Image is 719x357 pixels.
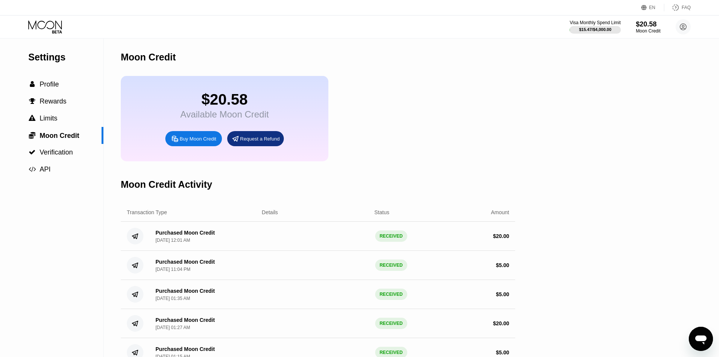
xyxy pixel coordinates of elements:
div: RECEIVED [375,230,407,242]
div: Buy Moon Credit [180,136,216,142]
div: Request a Refund [240,136,280,142]
div:  [28,81,36,88]
div: $15.47 / $4,000.00 [579,27,611,32]
div:  [28,98,36,105]
div: FAQ [682,5,691,10]
div: $ 20.00 [493,320,509,326]
div: $20.58 [180,91,269,108]
div: Moon Credit Activity [121,179,212,190]
div: RECEIVED [375,318,407,329]
div: Available Moon Credit [180,109,269,120]
div: Purchased Moon Credit [156,230,215,236]
span: Moon Credit [40,132,79,139]
span: Limits [40,114,57,122]
div: Moon Credit [636,28,660,34]
div: $ 5.00 [496,262,509,268]
iframe: Button to launch messaging window [689,327,713,351]
div: Details [262,209,278,215]
span:  [29,98,35,105]
div: Request a Refund [227,131,284,146]
span: API [40,165,51,173]
div:  [28,149,36,156]
div:  [28,115,36,122]
div: Visa Monthly Spend Limit$15.47/$4,000.00 [570,20,620,34]
div: [DATE] 01:27 AM [156,325,190,330]
div: EN [649,5,656,10]
div:  [28,166,36,173]
div: Buy Moon Credit [165,131,222,146]
span: Rewards [40,97,66,105]
div: Moon Credit [121,52,176,63]
div: [DATE] 11:04 PM [156,267,190,272]
div: RECEIVED [375,260,407,271]
div: $20.58 [636,20,660,28]
span: Verification [40,148,73,156]
div: EN [641,4,664,11]
div: FAQ [664,4,691,11]
div: [DATE] 01:35 AM [156,296,190,301]
div: $ 20.00 [493,233,509,239]
div: Purchased Moon Credit [156,317,215,323]
span:  [29,115,35,122]
div: RECEIVED [375,289,407,300]
span:  [29,149,35,156]
div: Purchased Moon Credit [156,288,215,294]
div: Status [374,209,390,215]
span: Profile [40,80,59,88]
div: Transaction Type [127,209,167,215]
span:  [29,166,36,173]
span:  [29,131,35,139]
div: $ 5.00 [496,349,509,355]
div: Amount [491,209,509,215]
span:  [30,81,35,88]
div: Purchased Moon Credit [156,259,215,265]
div:  [28,131,36,139]
div: Settings [28,52,103,63]
div: $20.58Moon Credit [636,20,660,34]
div: Purchased Moon Credit [156,346,215,352]
div: Visa Monthly Spend Limit [570,20,620,25]
div: [DATE] 12:01 AM [156,238,190,243]
div: $ 5.00 [496,291,509,297]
